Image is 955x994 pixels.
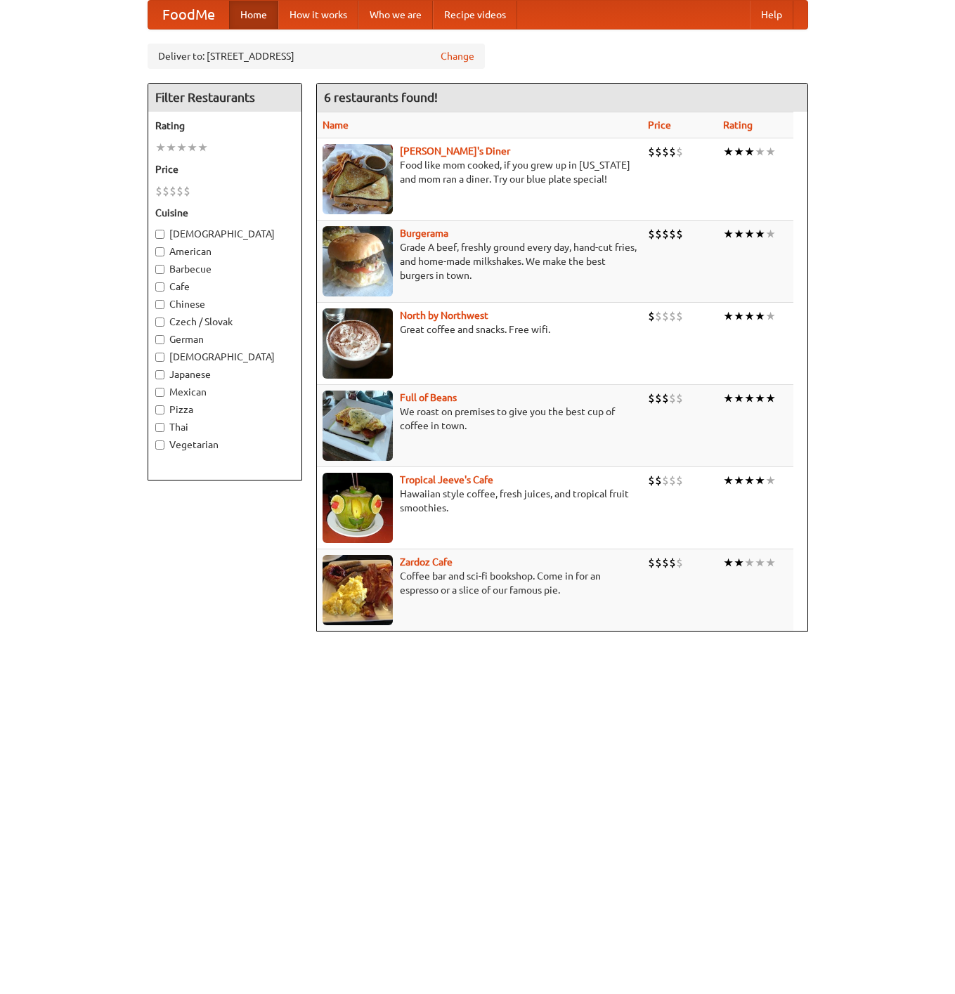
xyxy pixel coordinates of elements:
[655,391,662,406] li: $
[400,228,448,239] b: Burgerama
[155,388,164,397] input: Mexican
[655,555,662,570] li: $
[723,226,734,242] li: ★
[662,308,669,324] li: $
[765,391,776,406] li: ★
[655,473,662,488] li: $
[669,473,676,488] li: $
[648,119,671,131] a: Price
[723,119,753,131] a: Rating
[155,140,166,155] li: ★
[155,353,164,362] input: [DEMOGRAPHIC_DATA]
[155,183,162,199] li: $
[734,473,744,488] li: ★
[197,140,208,155] li: ★
[676,226,683,242] li: $
[155,367,294,381] label: Japanese
[755,226,765,242] li: ★
[323,405,637,433] p: We roast on premises to give you the best cup of coffee in town.
[229,1,278,29] a: Home
[744,555,755,570] li: ★
[744,473,755,488] li: ★
[162,183,169,199] li: $
[400,145,510,157] a: [PERSON_NAME]'s Diner
[723,555,734,570] li: ★
[400,556,453,568] a: Zardoz Cafe
[155,385,294,399] label: Mexican
[169,183,176,199] li: $
[734,391,744,406] li: ★
[323,555,393,625] img: zardoz.jpg
[323,487,637,515] p: Hawaiian style coffee, fresh juices, and tropical fruit smoothies.
[323,569,637,597] p: Coffee bar and sci-fi bookshop. Come in for an espresso or a slice of our famous pie.
[723,391,734,406] li: ★
[155,280,294,294] label: Cafe
[148,1,229,29] a: FoodMe
[155,244,294,259] label: American
[734,308,744,324] li: ★
[755,391,765,406] li: ★
[155,206,294,220] h5: Cuisine
[765,226,776,242] li: ★
[278,1,358,29] a: How it works
[155,230,164,239] input: [DEMOGRAPHIC_DATA]
[155,423,164,432] input: Thai
[648,555,655,570] li: $
[648,473,655,488] li: $
[155,335,164,344] input: German
[676,144,683,159] li: $
[669,144,676,159] li: $
[744,391,755,406] li: ★
[765,308,776,324] li: ★
[750,1,793,29] a: Help
[176,140,187,155] li: ★
[723,308,734,324] li: ★
[155,420,294,434] label: Thai
[323,240,637,282] p: Grade A beef, freshly ground every day, hand-cut fries, and home-made milkshakes. We make the bes...
[155,262,294,276] label: Barbecue
[744,144,755,159] li: ★
[155,297,294,311] label: Chinese
[400,392,457,403] a: Full of Beans
[323,119,349,131] a: Name
[648,144,655,159] li: $
[166,140,176,155] li: ★
[155,265,164,274] input: Barbecue
[155,405,164,414] input: Pizza
[648,308,655,324] li: $
[765,555,776,570] li: ★
[676,555,683,570] li: $
[155,350,294,364] label: [DEMOGRAPHIC_DATA]
[324,91,438,104] ng-pluralize: 6 restaurants found!
[655,144,662,159] li: $
[155,247,164,256] input: American
[765,144,776,159] li: ★
[669,555,676,570] li: $
[155,227,294,241] label: [DEMOGRAPHIC_DATA]
[723,473,734,488] li: ★
[662,391,669,406] li: $
[323,473,393,543] img: jeeves.jpg
[400,474,493,485] a: Tropical Jeeve's Cafe
[734,144,744,159] li: ★
[155,440,164,450] input: Vegetarian
[323,391,393,461] img: beans.jpg
[323,308,393,379] img: north.jpg
[155,403,294,417] label: Pizza
[669,308,676,324] li: $
[400,310,488,321] a: North by Northwest
[662,226,669,242] li: $
[155,162,294,176] h5: Price
[358,1,433,29] a: Who we are
[723,144,734,159] li: ★
[176,183,183,199] li: $
[648,391,655,406] li: $
[662,473,669,488] li: $
[676,308,683,324] li: $
[655,226,662,242] li: $
[323,322,637,336] p: Great coffee and snacks. Free wifi.
[155,119,294,133] h5: Rating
